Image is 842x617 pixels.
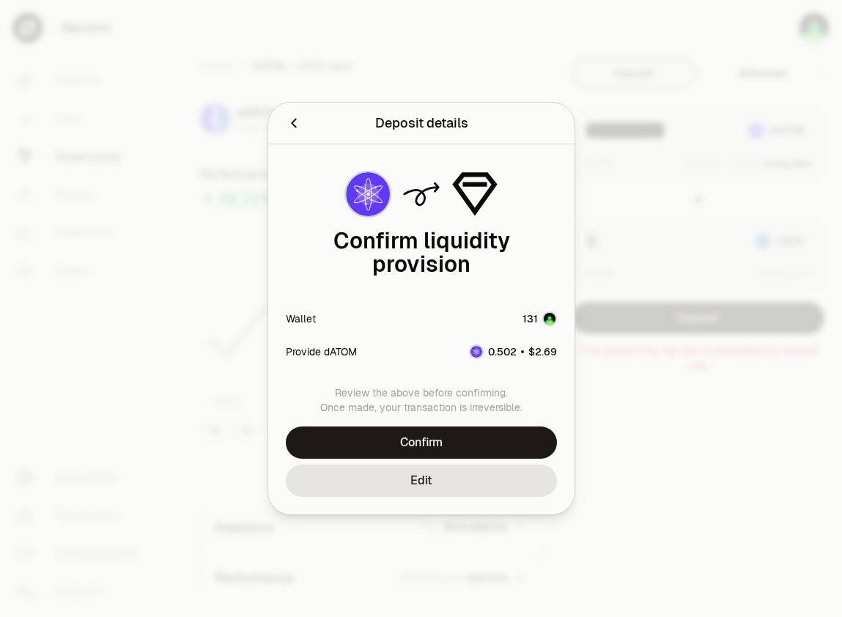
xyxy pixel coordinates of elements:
div: Wallet [286,311,316,326]
img: Account Image [544,313,555,325]
div: Review the above before confirming. Once made, your transaction is irreversible. [286,385,557,415]
div: Confirm liquidity provision [286,229,557,276]
div: 131 [522,311,538,326]
img: dATOM Logo [346,172,390,216]
div: Deposit details [374,113,468,133]
div: Provide dATOM [286,344,357,359]
button: Edit [286,465,557,497]
button: Confirm [286,426,557,459]
button: Back [286,113,302,133]
img: dATOM Logo [470,346,482,358]
button: 131Account Image [522,311,557,326]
